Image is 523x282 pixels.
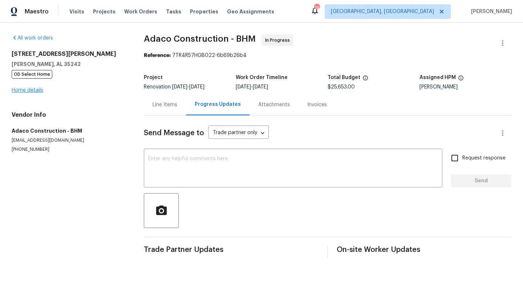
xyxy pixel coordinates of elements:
[12,146,126,153] p: [PHONE_NUMBER]
[265,37,293,44] span: In Progress
[314,4,319,12] div: 19
[172,84,187,90] span: [DATE]
[12,137,126,144] p: [EMAIL_ADDRESS][DOMAIN_NAME]
[190,8,218,15] span: Properties
[12,111,126,119] h4: Vendor Info
[227,8,274,15] span: Geo Assignments
[337,246,511,253] span: On-site Worker Updates
[153,101,177,108] div: Line Items
[12,61,126,68] h5: [PERSON_NAME], AL 35242
[307,101,327,108] div: Invoices
[195,101,241,108] div: Progress Updates
[172,84,204,90] span: -
[12,50,126,58] h2: [STREET_ADDRESS][PERSON_NAME]
[236,84,268,90] span: -
[12,127,126,134] h5: Adaco Construction - BHM
[253,84,268,90] span: [DATE]
[362,75,368,84] span: The total cost of line items that have been proposed by Opendoor. This sum includes line items th...
[25,8,49,15] span: Maestro
[208,127,269,139] div: Trade partner only
[144,84,204,90] span: Renovation
[328,75,360,80] h5: Total Budget
[144,75,163,80] h5: Project
[236,75,288,80] h5: Work Order Timeline
[189,84,204,90] span: [DATE]
[12,36,53,41] a: All work orders
[419,84,511,90] div: [PERSON_NAME]
[458,75,464,84] span: The hpm assigned to this work order.
[12,88,43,93] a: Home details
[331,8,434,15] span: [GEOGRAPHIC_DATA], [GEOGRAPHIC_DATA]
[144,129,204,137] span: Send Message to
[144,246,319,253] span: Trade Partner Updates
[69,8,84,15] span: Visits
[124,8,157,15] span: Work Orders
[468,8,512,15] span: [PERSON_NAME]
[419,75,456,80] h5: Assigned HPM
[236,84,251,90] span: [DATE]
[144,53,171,58] b: Reference:
[93,8,115,15] span: Projects
[328,84,355,90] span: $25,653.00
[258,101,290,108] div: Attachments
[462,154,506,162] span: Request response
[144,34,256,43] span: Adaco Construction - BHM
[166,9,181,14] span: Tasks
[144,52,511,59] div: 7TR4R57HGB022-6b69b26b4
[12,70,52,79] span: OD Select Home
